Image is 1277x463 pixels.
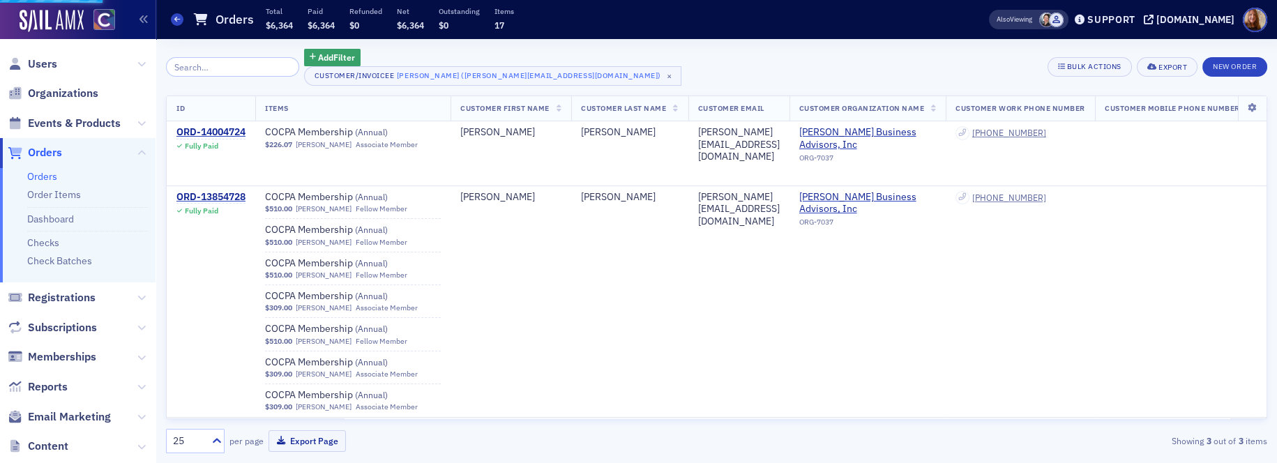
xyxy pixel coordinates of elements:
[265,140,292,149] span: $226.07
[8,409,111,425] a: Email Marketing
[1105,103,1240,113] span: Customer Mobile Phone Number
[265,323,441,335] a: COCPA Membership (Annual)
[265,389,441,402] span: COCPA Membership
[355,323,388,334] span: ( Annual )
[698,191,780,228] div: [PERSON_NAME][EMAIL_ADDRESS][DOMAIN_NAME]
[265,238,292,247] span: $510.00
[266,20,293,31] span: $6,364
[265,271,292,280] span: $510.00
[356,402,418,411] div: Associate Member
[266,6,293,16] p: Total
[176,103,185,113] span: ID
[28,439,68,454] span: Content
[265,103,289,113] span: Items
[8,145,62,160] a: Orders
[20,10,84,32] img: SailAMX
[349,20,359,31] span: $0
[304,66,681,86] button: Customer/Invoicee[PERSON_NAME] ([PERSON_NAME][EMAIL_ADDRESS][DOMAIN_NAME])×
[799,126,937,151] span: Zick Business Advisors, Inc
[397,68,661,82] div: [PERSON_NAME] ([PERSON_NAME][EMAIL_ADDRESS][DOMAIN_NAME])
[269,430,346,452] button: Export Page
[8,86,98,101] a: Organizations
[1039,13,1054,27] span: Pamela Galey-Coleman
[315,71,395,80] div: Customer/Invoicee
[355,191,388,202] span: ( Annual )
[265,290,441,303] span: COCPA Membership
[1067,63,1121,70] div: Bulk Actions
[84,9,115,33] a: View Homepage
[955,103,1085,113] span: Customer Work Phone Number
[1137,57,1197,77] button: Export
[28,145,62,160] span: Orders
[460,103,550,113] span: Customer First Name
[356,370,418,379] div: Associate Member
[265,290,441,303] a: COCPA Membership (Annual)
[173,434,204,448] div: 25
[296,140,352,149] a: [PERSON_NAME]
[1204,434,1214,447] strong: 3
[216,11,254,28] h1: Orders
[176,191,245,204] div: ORD-13854728
[296,303,352,312] a: [PERSON_NAME]
[356,271,407,280] div: Fellow Member
[356,204,407,213] div: Fellow Member
[296,271,352,280] a: [PERSON_NAME]
[265,204,292,213] span: $510.00
[28,349,96,365] span: Memberships
[1156,13,1234,26] div: [DOMAIN_NAME]
[1048,57,1132,77] button: Bulk Actions
[296,337,352,346] a: [PERSON_NAME]
[698,103,764,113] span: Customer Email
[265,126,441,139] span: COCPA Membership
[265,356,441,369] span: COCPA Membership
[27,188,81,201] a: Order Items
[1202,59,1267,72] a: New Order
[265,389,441,402] a: COCPA Membership (Annual)
[8,439,68,454] a: Content
[265,356,441,369] a: COCPA Membership (Annual)
[799,191,937,215] span: Zick Business Advisors, Inc
[356,303,418,312] div: Associate Member
[265,191,441,204] span: COCPA Membership
[1202,57,1267,77] button: New Order
[1049,13,1064,27] span: Floria Group
[581,126,679,139] div: [PERSON_NAME]
[93,9,115,31] img: SailAMX
[8,116,121,131] a: Events & Products
[265,303,292,312] span: $309.00
[494,20,504,31] span: 17
[185,206,218,215] div: Fully Paid
[698,126,780,163] div: [PERSON_NAME][EMAIL_ADDRESS][DOMAIN_NAME]
[997,15,1010,24] div: Also
[8,290,96,305] a: Registrations
[308,6,335,16] p: Paid
[308,20,335,31] span: $6,364
[1236,434,1246,447] strong: 3
[304,49,361,66] button: AddFilter
[397,20,424,31] span: $6,364
[296,238,352,247] a: [PERSON_NAME]
[972,128,1046,138] a: [PHONE_NUMBER]
[28,409,111,425] span: Email Marketing
[439,20,448,31] span: $0
[355,356,388,367] span: ( Annual )
[972,192,1046,203] a: [PHONE_NUMBER]
[663,70,676,82] span: ×
[8,349,96,365] a: Memberships
[296,370,352,379] a: [PERSON_NAME]
[355,224,388,235] span: ( Annual )
[265,191,441,204] a: COCPA Membership (Annual)
[356,140,418,149] div: Associate Member
[185,142,218,151] div: Fully Paid
[799,191,937,215] a: [PERSON_NAME] Business Advisors, Inc
[799,218,937,231] div: ORG-7037
[8,379,68,395] a: Reports
[27,170,57,183] a: Orders
[460,126,561,139] div: [PERSON_NAME]
[355,126,388,137] span: ( Annual )
[28,56,57,72] span: Users
[265,370,292,379] span: $309.00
